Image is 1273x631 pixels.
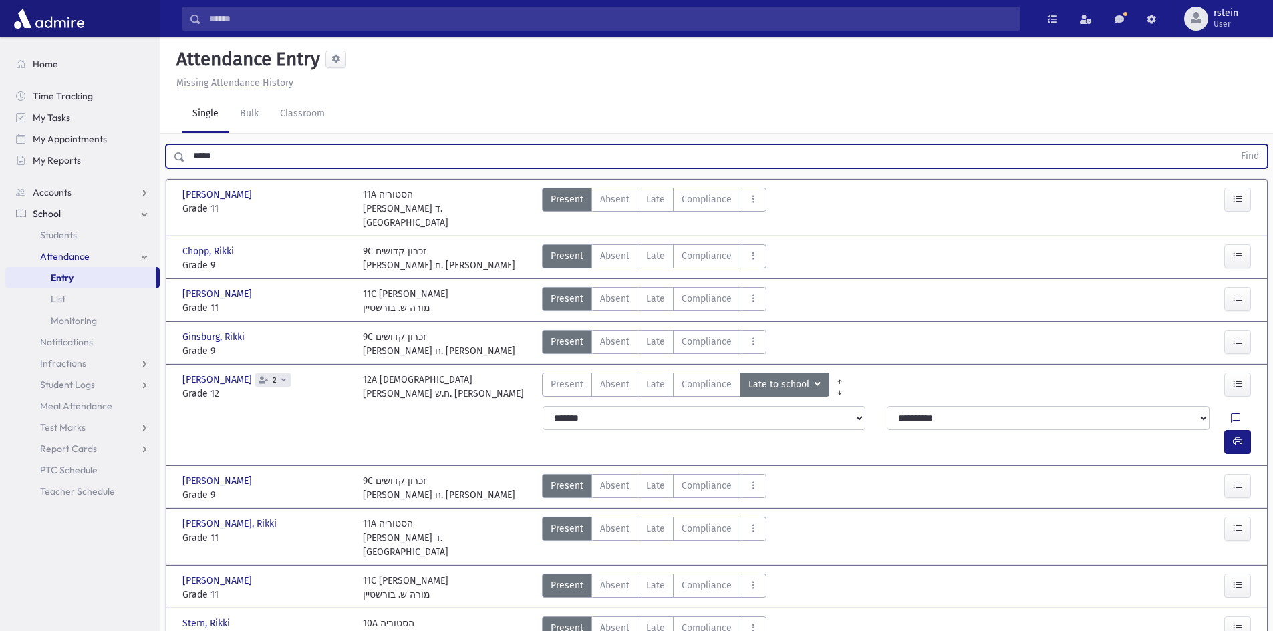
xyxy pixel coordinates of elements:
[40,336,93,348] span: Notifications
[182,373,255,387] span: [PERSON_NAME]
[682,521,732,536] span: Compliance
[182,387,349,401] span: Grade 12
[542,244,766,272] div: AttTypes
[646,377,665,391] span: Late
[551,292,583,306] span: Present
[542,574,766,602] div: AttTypes
[5,203,160,224] a: School
[682,377,732,391] span: Compliance
[5,481,160,502] a: Teacher Schedule
[542,517,766,559] div: AttTypes
[740,373,829,397] button: Late to school
[176,77,293,89] u: Missing Attendance History
[363,574,448,602] div: 11C [PERSON_NAME] מורה ש. בורשטיין
[748,377,812,392] span: Late to school
[646,521,665,536] span: Late
[270,376,279,385] span: 2
[542,373,829,401] div: AttTypes
[542,474,766,502] div: AttTypes
[33,58,58,70] span: Home
[182,301,349,315] span: Grade 11
[600,292,629,306] span: Absent
[182,344,349,358] span: Grade 9
[5,150,160,171] a: My Reports
[600,249,629,263] span: Absent
[182,95,229,133] a: Single
[269,95,335,133] a: Classroom
[182,244,237,258] span: Chopp, Rikki
[363,517,530,559] div: 11A הסטוריה [PERSON_NAME] ד. [GEOGRAPHIC_DATA]
[600,521,629,536] span: Absent
[40,464,98,476] span: PTC Schedule
[646,578,665,592] span: Late
[5,353,160,374] a: Infractions
[682,578,732,592] span: Compliance
[182,488,349,502] span: Grade 9
[40,357,86,369] span: Infractions
[5,53,160,75] a: Home
[646,479,665,493] span: Late
[1214,8,1238,19] span: rstein
[363,287,448,315] div: 11C [PERSON_NAME] מורה ש. בורשטיין
[551,335,583,349] span: Present
[5,267,156,288] a: Entry
[5,182,160,203] a: Accounts
[5,459,160,481] a: PTC Schedule
[40,421,86,433] span: Test Marks
[551,521,583,536] span: Present
[5,331,160,353] a: Notifications
[33,90,93,102] span: Time Tracking
[5,417,160,438] a: Test Marks
[542,188,766,230] div: AttTypes
[51,314,97,327] span: Monitoring
[600,335,629,349] span: Absent
[182,330,247,344] span: Ginsburg, Rikki
[542,330,766,358] div: AttTypes
[5,128,160,150] a: My Appointments
[1233,145,1267,168] button: Find
[40,229,77,241] span: Students
[33,154,81,166] span: My Reports
[682,335,732,349] span: Compliance
[171,48,320,71] h5: Attendance Entry
[542,287,766,315] div: AttTypes
[182,588,349,602] span: Grade 11
[682,292,732,306] span: Compliance
[600,192,629,206] span: Absent
[182,202,349,216] span: Grade 11
[171,77,293,89] a: Missing Attendance History
[600,377,629,391] span: Absent
[182,616,233,630] span: Stern, Rikki
[646,335,665,349] span: Late
[5,224,160,246] a: Students
[682,249,732,263] span: Compliance
[40,485,115,497] span: Teacher Schedule
[33,112,70,124] span: My Tasks
[646,192,665,206] span: Late
[551,377,583,391] span: Present
[182,474,255,488] span: [PERSON_NAME]
[182,188,255,202] span: [PERSON_NAME]
[182,531,349,545] span: Grade 11
[363,330,515,358] div: 9C זכרון קדושים [PERSON_NAME] ח. [PERSON_NAME]
[363,373,524,401] div: 12A [DEMOGRAPHIC_DATA] [PERSON_NAME] ח.ש. [PERSON_NAME]
[182,574,255,588] span: [PERSON_NAME]
[182,517,279,531] span: [PERSON_NAME], Rikki
[33,208,61,220] span: School
[682,479,732,493] span: Compliance
[5,85,160,107] a: Time Tracking
[229,95,269,133] a: Bulk
[11,5,88,32] img: AdmirePro
[363,188,530,230] div: 11A הסטוריה [PERSON_NAME] ד. [GEOGRAPHIC_DATA]
[40,443,97,455] span: Report Cards
[5,395,160,417] a: Meal Attendance
[646,249,665,263] span: Late
[1214,19,1238,29] span: User
[201,7,1020,31] input: Search
[363,474,515,502] div: 9C זכרון קדושים [PERSON_NAME] ח. [PERSON_NAME]
[40,379,95,391] span: Student Logs
[682,192,732,206] span: Compliance
[551,249,583,263] span: Present
[5,288,160,310] a: List
[33,133,107,145] span: My Appointments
